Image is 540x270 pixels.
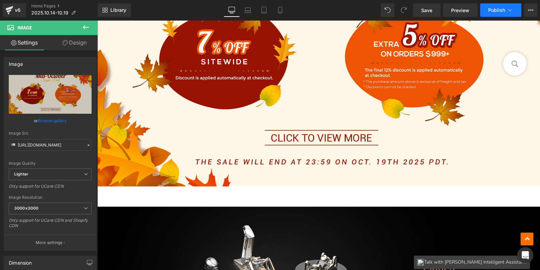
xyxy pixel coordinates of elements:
[9,139,92,151] input: Link
[517,247,533,263] div: Open Intercom Messenger
[36,240,63,246] p: More settings
[14,171,28,177] b: Lighter
[488,7,505,13] span: Publish
[443,3,477,17] a: Preview
[13,6,22,15] div: v6
[421,7,432,14] span: Save
[240,3,256,17] a: Laptop
[9,184,92,193] div: Only support for UCare CDN
[9,57,23,67] div: Image
[18,25,32,30] span: Image
[316,235,433,249] a: Talk with [PERSON_NAME] Intelligent Assistant.
[9,131,92,136] div: Image Src
[256,3,272,17] a: Tablet
[272,3,288,17] a: Mobile
[3,3,26,17] a: v6
[9,218,92,233] div: Only support for UCare CDN and Shopify CDN
[31,10,68,16] span: 2025.10.14-10.19
[9,256,32,266] div: Dimension
[320,239,327,245] img: client-btn.png
[14,206,38,211] b: 3000x3000
[9,117,92,124] div: or
[50,35,99,50] a: Design
[4,235,96,250] button: More settings
[9,195,92,200] div: Image Resolution
[451,7,469,14] span: Preview
[480,3,521,17] button: Publish
[524,3,537,17] button: More
[110,7,126,13] span: Library
[224,3,240,17] a: Desktop
[397,3,410,17] button: Redo
[9,161,92,166] div: Image Quality
[98,3,131,17] a: New Library
[381,3,394,17] button: Undo
[31,3,98,9] a: Home Pages
[38,115,67,127] a: Browse gallery
[327,239,429,245] span: Talk with [PERSON_NAME] Intelligent Assistant.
